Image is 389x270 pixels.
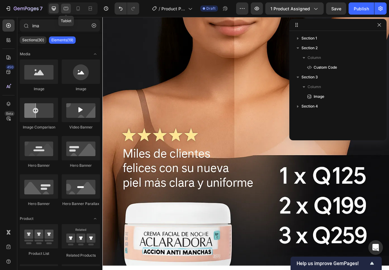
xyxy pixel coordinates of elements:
button: 1 product assigned [265,2,324,15]
div: Hero Banner [20,201,58,207]
div: Hero Banner [62,163,100,168]
span: Image [314,94,324,100]
div: Hero Banner [20,163,58,168]
span: Section 2 [301,45,318,51]
span: Product [20,216,33,221]
span: Section 3 [301,74,318,80]
div: Image [20,86,58,92]
span: Product Page - [DATE] 01:58:18 [161,5,186,12]
div: Hero Banner Parallax [62,201,100,207]
span: 1 product assigned [270,5,310,12]
div: Publish [354,5,369,12]
button: Show survey - Help us improve GemPages! [297,260,376,267]
div: Beta [5,111,15,116]
div: Related Products [62,253,100,258]
span: Save [331,6,341,11]
div: Undo/Redo [115,2,139,15]
div: 450 [6,65,15,70]
p: 7 [40,5,43,12]
span: Section 4 [301,103,318,109]
span: Draft [206,6,215,11]
p: Sections(30) [22,38,44,43]
span: Media [20,51,30,57]
div: Open Intercom Messenger [368,240,383,255]
input: Search Sections & Elements [20,19,100,32]
span: Toggle open [90,49,100,59]
p: Elements(19) [51,38,73,43]
span: / [159,5,160,12]
span: Help us improve GemPages! [297,261,368,266]
button: 7 [2,2,45,15]
span: Column [308,84,321,90]
span: Custom Code [314,64,337,70]
span: Toggle open [90,214,100,224]
div: Image Comparison [20,125,58,130]
span: Section 1 [301,35,317,41]
button: Save [326,2,346,15]
span: Column [308,55,321,61]
div: Video Banner [62,125,100,130]
div: Product List [20,251,58,256]
button: Publish [349,2,374,15]
div: Image [62,86,100,92]
iframe: Design area [102,17,389,270]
